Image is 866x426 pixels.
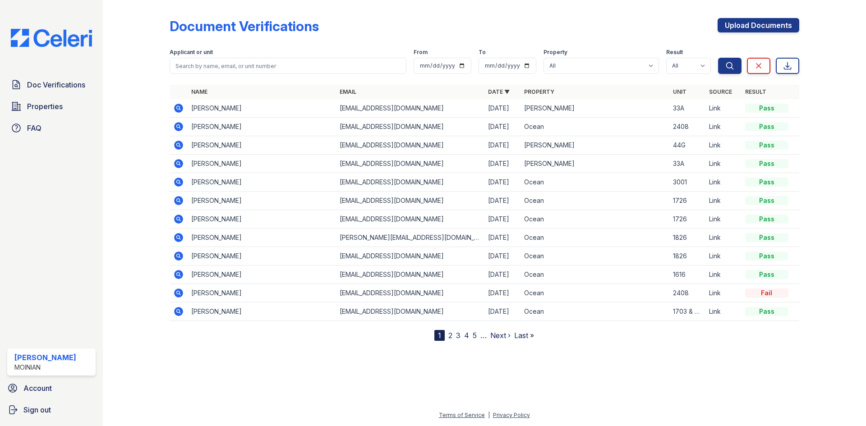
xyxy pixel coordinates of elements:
td: Link [705,173,742,192]
td: Link [705,136,742,155]
td: [PERSON_NAME] [188,266,336,284]
td: 44G [669,136,705,155]
td: [DATE] [484,284,521,302]
td: [PERSON_NAME] [188,173,336,192]
a: Terms of Service [439,412,485,418]
td: 1726 [669,210,705,229]
a: Sign out [4,401,99,419]
input: Search by name, email, or unit number [170,58,406,74]
td: Ocean [521,284,669,302]
td: Ocean [521,247,669,266]
a: Next › [490,331,511,340]
td: [DATE] [484,266,521,284]
span: Doc Verifications [27,79,85,90]
div: | [488,412,490,418]
td: Ocean [521,210,669,229]
span: Account [23,383,52,394]
td: [DATE] [484,136,521,155]
span: Properties [27,101,63,112]
div: Moinian [14,363,76,372]
td: [DATE] [484,229,521,247]
label: Applicant or unit [170,49,213,56]
td: [PERSON_NAME] [188,247,336,266]
td: [DATE] [484,247,521,266]
div: Pass [745,104,788,113]
a: Unit [673,88,686,95]
td: [PERSON_NAME] [188,229,336,247]
div: [PERSON_NAME] [14,352,76,363]
td: [DATE] [484,99,521,118]
td: Link [705,155,742,173]
a: Account [4,379,99,397]
img: CE_Logo_Blue-a8612792a0a2168367f1c8372b55b34899dd931a85d93a1a3d3e32e68fde9ad4.png [4,29,99,47]
td: Link [705,247,742,266]
div: Pass [745,233,788,242]
td: 1703 & 3001 [669,302,705,321]
div: Fail [745,289,788,298]
td: [EMAIL_ADDRESS][DOMAIN_NAME] [336,118,484,136]
td: [EMAIL_ADDRESS][DOMAIN_NAME] [336,136,484,155]
label: From [414,49,428,56]
td: [DATE] [484,302,521,321]
td: [PERSON_NAME][EMAIL_ADDRESS][DOMAIN_NAME] [336,229,484,247]
td: Link [705,118,742,136]
div: Document Verifications [170,18,319,34]
label: Result [666,49,683,56]
td: Link [705,192,742,210]
td: [PERSON_NAME] [521,136,669,155]
td: [EMAIL_ADDRESS][DOMAIN_NAME] [336,266,484,284]
label: Property [544,49,567,56]
a: Date ▼ [488,88,510,95]
td: 3001 [669,173,705,192]
td: [DATE] [484,118,521,136]
td: Link [705,99,742,118]
td: [PERSON_NAME] [188,192,336,210]
td: [DATE] [484,210,521,229]
a: 4 [464,331,469,340]
a: Doc Verifications [7,76,96,94]
div: 1 [434,330,445,341]
a: Source [709,88,732,95]
a: Privacy Policy [493,412,530,418]
span: FAQ [27,123,41,133]
a: Name [191,88,207,95]
a: 5 [473,331,477,340]
td: [DATE] [484,192,521,210]
label: To [479,49,486,56]
td: Ocean [521,266,669,284]
td: 1826 [669,229,705,247]
span: Sign out [23,404,51,415]
td: [DATE] [484,173,521,192]
td: 33A [669,99,705,118]
div: Pass [745,196,788,205]
a: Email [340,88,356,95]
td: [DATE] [484,155,521,173]
a: Properties [7,97,96,115]
div: Pass [745,178,788,187]
div: Pass [745,122,788,131]
td: [EMAIL_ADDRESS][DOMAIN_NAME] [336,173,484,192]
td: 1726 [669,192,705,210]
td: Link [705,266,742,284]
td: [PERSON_NAME] [188,284,336,302]
td: Link [705,302,742,321]
a: Upload Documents [718,18,799,32]
td: [EMAIL_ADDRESS][DOMAIN_NAME] [336,99,484,118]
td: Ocean [521,118,669,136]
td: [PERSON_NAME] [188,99,336,118]
a: Last » [514,331,534,340]
td: Link [705,210,742,229]
div: Pass [745,270,788,279]
div: Pass [745,307,788,316]
a: Property [524,88,554,95]
a: Result [745,88,766,95]
td: [EMAIL_ADDRESS][DOMAIN_NAME] [336,210,484,229]
div: Pass [745,215,788,224]
td: [PERSON_NAME] [188,155,336,173]
div: Pass [745,141,788,150]
td: 33A [669,155,705,173]
a: 3 [456,331,461,340]
td: Ocean [521,229,669,247]
td: 1826 [669,247,705,266]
